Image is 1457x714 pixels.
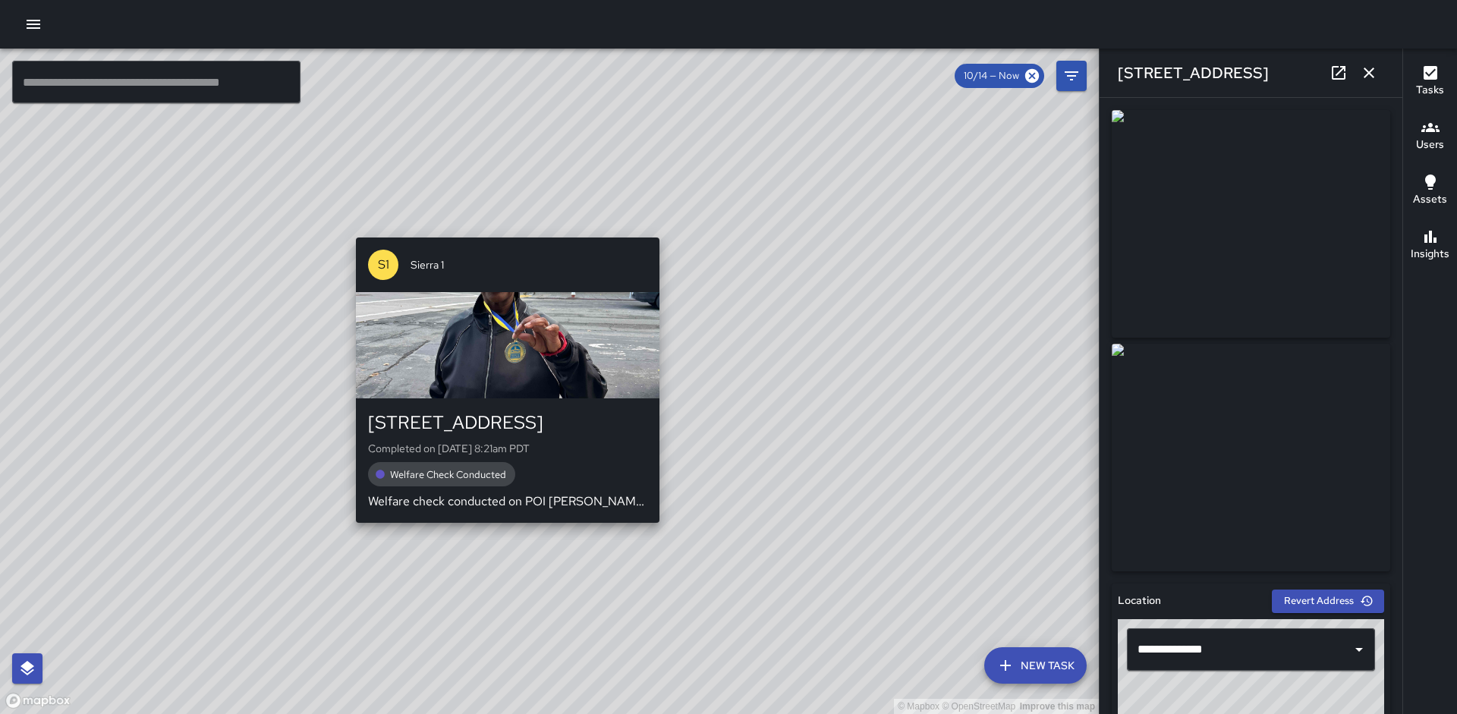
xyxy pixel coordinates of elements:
span: 10/14 — Now [955,68,1028,83]
img: request_images%2F049437c0-a947-11f0-83b8-b96db32f4284 [1112,110,1390,338]
button: Filters [1056,61,1087,91]
span: Sierra 1 [411,257,647,272]
p: Welfare check conducted on POI [PERSON_NAME]. Code 4. [368,492,647,511]
img: request_images%2F060d6a40-a947-11f0-83b8-b96db32f4284 [1112,344,1390,571]
button: New Task [984,647,1087,684]
button: Tasks [1403,55,1457,109]
div: 10/14 — Now [955,64,1044,88]
button: Open [1348,639,1370,660]
button: Insights [1403,219,1457,273]
span: Welfare Check Conducted [381,467,515,483]
button: S1Sierra 1[STREET_ADDRESS]Completed on [DATE] 8:21am PDTWelfare Check ConductedWelfare check cond... [356,237,659,523]
h6: Insights [1411,246,1449,263]
button: Assets [1403,164,1457,219]
h6: Users [1416,137,1444,153]
p: Completed on [DATE] 8:21am PDT [368,441,647,456]
h6: Assets [1413,191,1447,208]
button: Revert Address [1272,590,1384,613]
h6: Location [1118,593,1161,609]
p: S1 [378,256,389,274]
div: [STREET_ADDRESS] [368,410,647,435]
button: Users [1403,109,1457,164]
h6: [STREET_ADDRESS] [1118,61,1269,85]
h6: Tasks [1416,82,1444,99]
